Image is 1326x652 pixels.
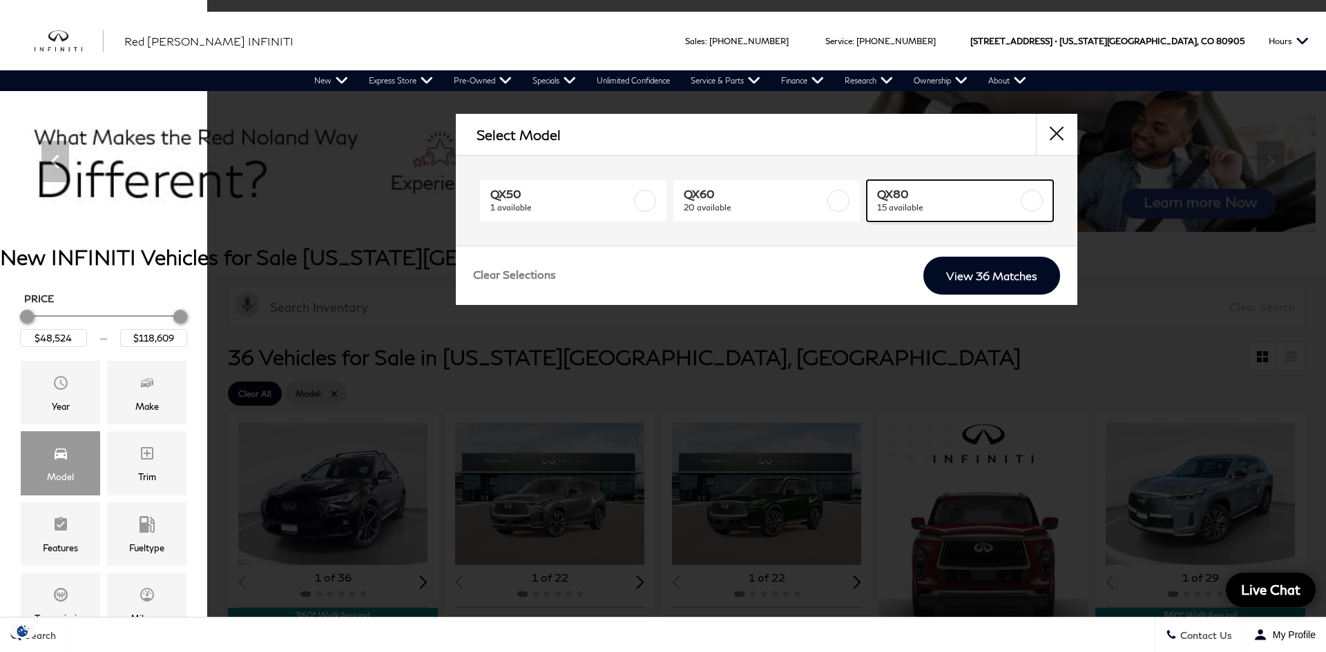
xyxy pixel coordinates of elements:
a: [STREET_ADDRESS] • [US_STATE][GEOGRAPHIC_DATA], CO 80905 [970,36,1245,46]
span: 20 available [684,201,825,215]
span: My Profile [1267,629,1316,640]
span: [STREET_ADDRESS] • [970,12,1057,70]
a: infiniti [35,30,104,52]
span: Fueltype [139,513,155,540]
span: Search [21,629,56,641]
a: New [304,70,358,91]
div: Year [52,399,70,414]
a: [PHONE_NUMBER] [856,36,936,46]
a: About [978,70,1037,91]
span: Sales [685,36,705,46]
div: Fueltype [129,540,164,555]
div: MakeMake [107,361,186,424]
span: Service [825,36,852,46]
span: Contact Us [1177,629,1232,641]
span: [US_STATE][GEOGRAPHIC_DATA], [1059,12,1199,70]
span: Red [PERSON_NAME] INFINITI [124,34,294,48]
a: QX501 available [480,180,666,221]
a: Ownership [903,70,978,91]
span: Mileage [139,583,155,611]
span: CO [1201,12,1214,70]
a: Unlimited Confidence [586,70,680,91]
div: Minimum Price [20,310,34,324]
div: Trim [138,469,156,484]
div: YearYear [21,361,100,424]
a: QX8015 available [867,180,1053,221]
div: Mileage [131,611,164,626]
h5: Price [24,293,183,305]
a: [PHONE_NUMBER] [709,36,789,46]
span: : [852,36,854,46]
button: Open user profile menu [1243,618,1326,652]
a: Finance [771,70,834,91]
a: Red [PERSON_NAME] INFINITI [124,33,294,50]
div: Transmission [35,611,87,626]
span: 15 available [877,201,1018,215]
div: TrimTrim [107,431,186,495]
a: Pre-Owned [443,70,522,91]
input: Minimum [20,329,87,347]
img: INFINITI [35,30,104,52]
span: Year [52,371,69,399]
div: Previous [41,141,69,182]
span: Features [52,513,69,540]
div: MileageMileage [107,573,186,636]
span: 1 available [490,201,631,215]
input: Maximum [120,329,187,347]
a: View 36 Matches [923,257,1060,295]
span: : [705,36,707,46]
a: QX6020 available [673,180,860,221]
div: Make [135,399,159,414]
span: Make [139,371,155,399]
span: QX80 [877,187,1018,201]
span: Live Chat [1234,581,1307,598]
span: Model [52,442,69,469]
a: Clear Selections [473,268,556,284]
section: Click to Open Cookie Consent Modal [7,624,39,638]
nav: Main Navigation [304,70,1037,91]
img: Opt-Out Icon [7,624,39,638]
a: Research [834,70,903,91]
span: Trim [139,442,155,469]
div: ModelModel [21,431,100,495]
a: Service & Parts [680,70,771,91]
div: FeaturesFeatures [21,502,100,566]
a: Live Chat [1226,573,1316,607]
span: Transmission [52,583,69,611]
div: Features [43,540,78,555]
div: Model [47,469,74,484]
a: Express Store [358,70,443,91]
div: TransmissionTransmission [21,573,100,636]
h2: Select Model [477,127,561,142]
div: Maximum Price [173,310,187,324]
span: QX50 [490,187,631,201]
div: FueltypeFueltype [107,502,186,566]
a: Specials [522,70,586,91]
button: Open the hours dropdown [1262,12,1316,70]
button: close [1036,114,1077,155]
span: 80905 [1216,12,1245,70]
div: Price [20,305,187,347]
span: QX60 [684,187,825,201]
